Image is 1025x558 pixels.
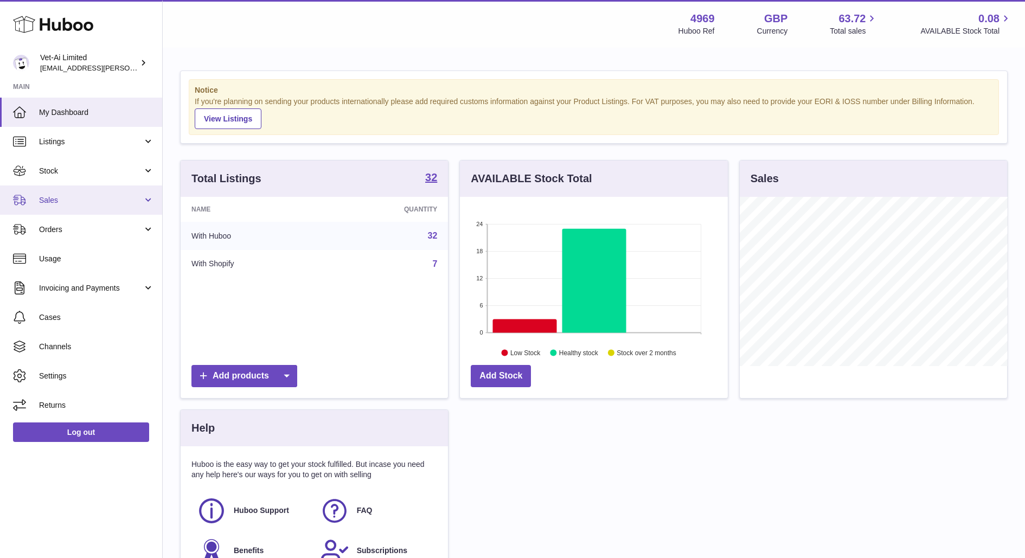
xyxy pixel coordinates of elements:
span: AVAILABLE Stock Total [920,26,1012,36]
a: Add products [191,365,297,387]
text: 18 [477,248,483,254]
td: With Shopify [181,250,325,278]
span: Stock [39,166,143,176]
div: If you're planning on sending your products internationally please add required customs informati... [195,97,993,129]
a: 0.08 AVAILABLE Stock Total [920,11,1012,36]
text: 12 [477,275,483,281]
a: View Listings [195,108,261,129]
a: 63.72 Total sales [830,11,878,36]
h3: Sales [751,171,779,186]
span: Sales [39,195,143,206]
strong: 32 [425,172,437,183]
span: Channels [39,342,154,352]
span: Invoicing and Payments [39,283,143,293]
a: 7 [432,259,437,268]
span: Orders [39,225,143,235]
a: Log out [13,422,149,442]
span: 63.72 [838,11,866,26]
div: Currency [757,26,788,36]
span: Usage [39,254,154,264]
div: Vet-Ai Limited [40,53,138,73]
span: Total sales [830,26,878,36]
a: 32 [425,172,437,185]
td: With Huboo [181,222,325,250]
th: Name [181,197,325,222]
a: Huboo Support [197,496,309,525]
span: Subscriptions [357,546,407,556]
div: Huboo Ref [678,26,715,36]
span: Listings [39,137,143,147]
h3: Total Listings [191,171,261,186]
a: Add Stock [471,365,531,387]
text: Low Stock [510,349,541,356]
span: Settings [39,371,154,381]
text: 24 [477,221,483,227]
h3: Help [191,421,215,435]
a: FAQ [320,496,432,525]
span: Benefits [234,546,264,556]
th: Quantity [325,197,448,222]
span: FAQ [357,505,373,516]
strong: GBP [764,11,787,26]
h3: AVAILABLE Stock Total [471,171,592,186]
text: 6 [480,302,483,309]
p: Huboo is the easy way to get your stock fulfilled. But incase you need any help here's our ways f... [191,459,437,480]
img: abbey.fraser-roe@vet-ai.com [13,55,29,71]
text: Healthy stock [559,349,599,356]
strong: 4969 [690,11,715,26]
text: Stock over 2 months [617,349,676,356]
span: Cases [39,312,154,323]
a: 32 [428,231,438,240]
span: My Dashboard [39,107,154,118]
span: Returns [39,400,154,411]
text: 0 [480,329,483,336]
strong: Notice [195,85,993,95]
span: [EMAIL_ADDRESS][PERSON_NAME][DOMAIN_NAME] [40,63,217,72]
span: Huboo Support [234,505,289,516]
span: 0.08 [978,11,1000,26]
